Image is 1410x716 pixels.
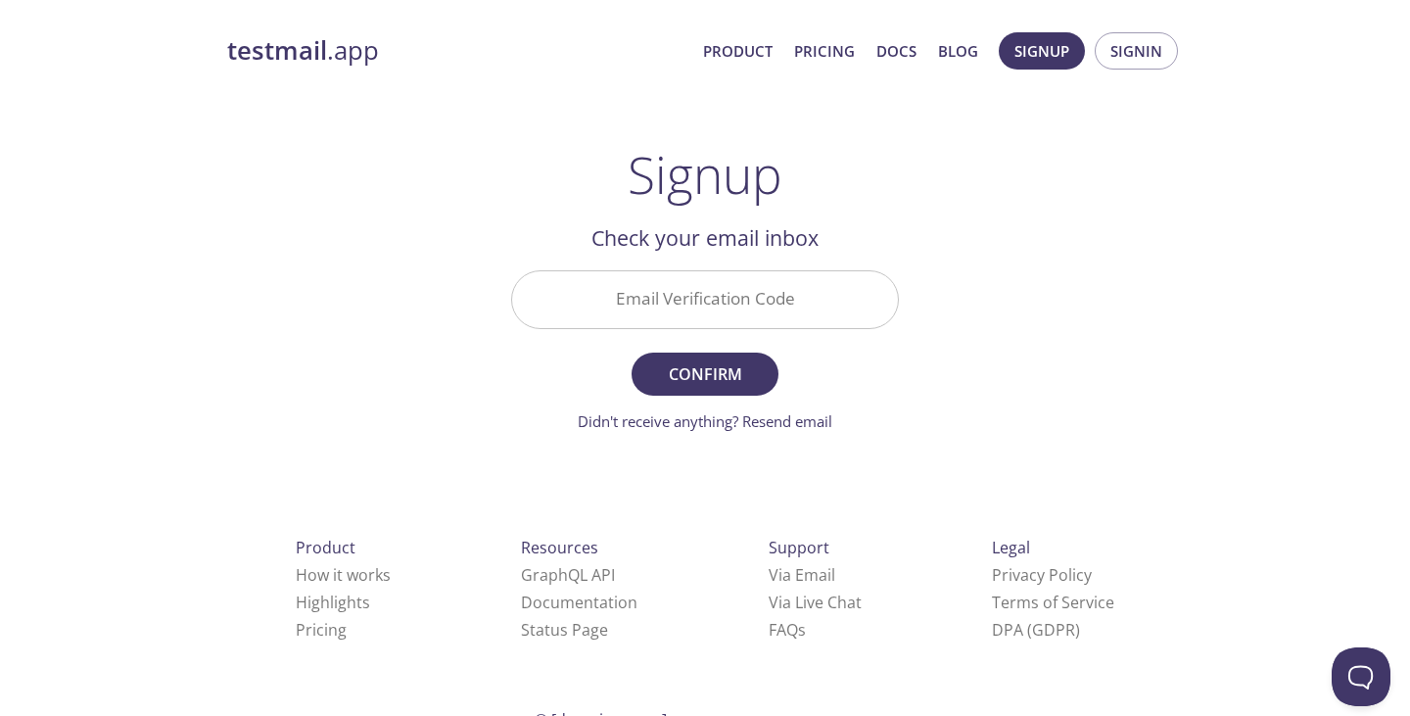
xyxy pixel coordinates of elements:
[296,619,347,641] a: Pricing
[769,564,835,586] a: Via Email
[992,592,1114,613] a: Terms of Service
[992,619,1080,641] a: DPA (GDPR)
[296,537,355,558] span: Product
[296,592,370,613] a: Highlights
[521,537,598,558] span: Resources
[769,592,862,613] a: Via Live Chat
[521,592,637,613] a: Documentation
[794,38,855,64] a: Pricing
[511,221,899,255] h2: Check your email inbox
[1110,38,1162,64] span: Signin
[296,564,391,586] a: How it works
[578,411,832,431] a: Didn't receive anything? Resend email
[1095,32,1178,70] button: Signin
[769,537,829,558] span: Support
[521,619,608,641] a: Status Page
[1332,647,1390,706] iframe: Help Scout Beacon - Open
[653,360,757,388] span: Confirm
[1014,38,1069,64] span: Signup
[227,34,687,68] a: testmail.app
[227,33,327,68] strong: testmail
[798,619,806,641] span: s
[521,564,615,586] a: GraphQL API
[992,564,1092,586] a: Privacy Policy
[769,619,806,641] a: FAQ
[938,38,978,64] a: Blog
[632,353,778,396] button: Confirm
[628,145,782,204] h1: Signup
[992,537,1030,558] span: Legal
[999,32,1085,70] button: Signup
[876,38,916,64] a: Docs
[703,38,773,64] a: Product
